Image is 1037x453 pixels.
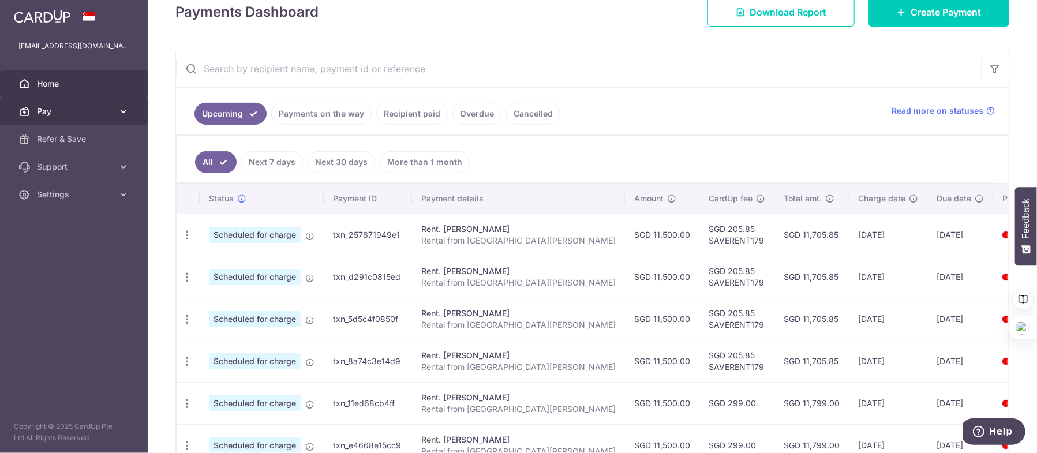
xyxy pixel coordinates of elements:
td: [DATE] [927,298,993,340]
a: Payments on the way [271,103,372,125]
td: SGD 11,705.85 [774,214,849,256]
a: Upcoming [194,103,267,125]
div: Rent. [PERSON_NAME] [421,308,616,319]
td: SGD 11,705.85 [774,340,849,382]
span: Settings [37,189,113,200]
span: Charge date [858,193,905,204]
a: Cancelled [506,103,560,125]
span: Read more on statuses [892,105,983,117]
td: [DATE] [849,340,927,382]
a: All [195,151,237,173]
td: [DATE] [849,214,927,256]
th: Payment ID [324,184,412,214]
td: txn_5d5c4f0850f [324,298,412,340]
img: Bank Card [997,270,1020,284]
span: Scheduled for charge [209,269,301,285]
td: txn_257871949e1 [324,214,412,256]
img: Bank Card [997,396,1020,410]
td: SGD 205.85 SAVERENT179 [699,256,774,298]
a: Recipient paid [376,103,448,125]
td: [DATE] [927,340,993,382]
input: Search by recipient name, payment id or reference [176,50,981,87]
p: Rental from [GEOGRAPHIC_DATA][PERSON_NAME] [421,277,616,289]
p: Rental from [GEOGRAPHIC_DATA][PERSON_NAME] [421,361,616,373]
span: Status [209,193,234,204]
th: Payment details [412,184,625,214]
span: Feedback [1021,199,1031,239]
span: Home [37,78,113,89]
td: [DATE] [927,256,993,298]
p: Rental from [GEOGRAPHIC_DATA][PERSON_NAME] [421,235,616,246]
td: SGD 11,705.85 [774,298,849,340]
span: Due date [937,193,971,204]
p: [EMAIL_ADDRESS][DOMAIN_NAME] [18,40,129,52]
span: Scheduled for charge [209,353,301,369]
span: Total amt. [784,193,822,204]
td: [DATE] [927,382,993,424]
div: Rent. [PERSON_NAME] [421,392,616,403]
td: SGD 11,500.00 [625,382,699,424]
td: SGD 11,705.85 [774,256,849,298]
iframe: Opens a widget where you can find more information [963,418,1025,447]
td: SGD 11,500.00 [625,340,699,382]
td: txn_d291c0815ed [324,256,412,298]
img: Bank Card [997,228,1020,242]
span: Amount [634,193,664,204]
td: [DATE] [849,298,927,340]
img: CardUp [14,9,70,23]
td: [DATE] [927,214,993,256]
a: Next 7 days [241,151,303,173]
div: Rent. [PERSON_NAME] [421,223,616,235]
td: SGD 205.85 SAVERENT179 [699,340,774,382]
td: txn_8a74c3e14d9 [324,340,412,382]
td: SGD 205.85 SAVERENT179 [699,214,774,256]
span: Refer & Save [37,133,113,145]
button: Feedback - Show survey [1015,187,1037,265]
span: Scheduled for charge [209,311,301,327]
h4: Payments Dashboard [175,2,319,23]
a: Next 30 days [308,151,375,173]
td: SGD 11,799.00 [774,382,849,424]
a: Read more on statuses [892,105,995,117]
div: Rent. [PERSON_NAME] [421,265,616,277]
img: Bank Card [997,354,1020,368]
td: txn_11ed68cb4ff [324,382,412,424]
div: Rent. [PERSON_NAME] [421,350,616,361]
img: Bank Card [997,312,1020,326]
span: CardUp fee [709,193,753,204]
td: SGD 11,500.00 [625,256,699,298]
td: [DATE] [849,382,927,424]
span: Scheduled for charge [209,395,301,411]
div: Rent. [PERSON_NAME] [421,434,616,445]
span: Support [37,161,113,173]
td: SGD 205.85 SAVERENT179 [699,298,774,340]
p: Rental from [GEOGRAPHIC_DATA][PERSON_NAME] [421,403,616,415]
span: Pay [37,106,113,117]
td: SGD 11,500.00 [625,298,699,340]
span: Download Report [750,5,826,19]
td: SGD 299.00 [699,382,774,424]
span: Scheduled for charge [209,227,301,243]
td: SGD 11,500.00 [625,214,699,256]
p: Rental from [GEOGRAPHIC_DATA][PERSON_NAME] [421,319,616,331]
a: Overdue [452,103,501,125]
a: More than 1 month [380,151,470,173]
span: Create Payment [911,5,981,19]
td: [DATE] [849,256,927,298]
